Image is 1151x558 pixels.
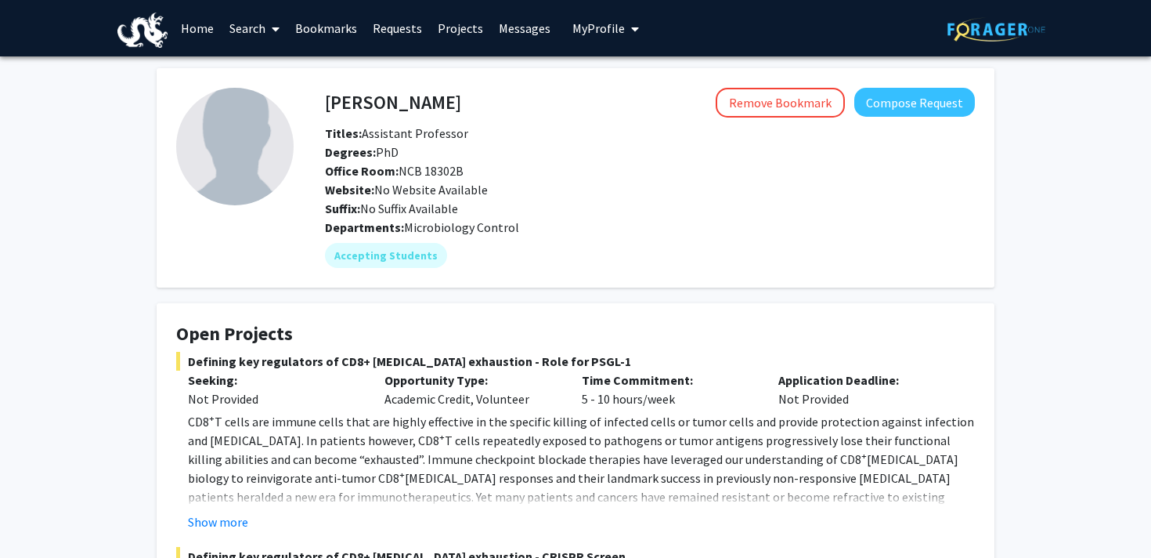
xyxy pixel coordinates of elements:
h4: [PERSON_NAME] [325,88,461,117]
img: Drexel University Logo [117,13,168,48]
p: Opportunity Type: [384,371,557,390]
a: Projects [430,1,491,56]
div: Academic Credit, Volunteer [373,371,569,408]
div: Not Provided [767,371,963,408]
a: Search [222,1,287,56]
span: My Profile [572,20,625,36]
sup: + [439,431,445,443]
h4: Open Projects [176,323,975,346]
b: Website: [325,182,374,197]
a: Requests [365,1,430,56]
sup: + [399,469,405,480]
span: PhD [325,144,399,160]
button: Show more [188,513,248,531]
b: Degrees: [325,144,376,160]
a: Bookmarks [287,1,365,56]
b: Suffix: [325,201,360,216]
b: Office Room: [325,163,399,179]
span: Defining key regulators of CD8+ [MEDICAL_DATA] exhaustion - Role for PSGL-1 [176,352,975,371]
iframe: Chat [12,487,67,546]
img: ForagerOne Logo [947,17,1045,42]
span: No Suffix Available [325,201,458,216]
div: 5 - 10 hours/week [570,371,767,408]
img: Profile Picture [176,88,294,205]
span: No Website Available [325,182,488,197]
a: Messages [491,1,558,56]
button: Remove Bookmark [716,88,845,118]
div: Not Provided [188,390,361,408]
sup: + [209,412,215,424]
span: NCB 18302B [325,163,464,179]
button: Compose Request to Jenna Hope [854,88,975,117]
p: Time Commitment: [582,371,755,390]
p: Application Deadline: [778,371,951,390]
b: Departments: [325,219,404,235]
span: Microbiology Control [404,219,519,235]
b: Titles: [325,125,362,141]
p: CD8 T cells are immune cells that are highly effective in the specific killing of infected cells ... [188,412,975,544]
a: Home [173,1,222,56]
sup: + [861,450,867,462]
mat-chip: Accepting Students [325,243,447,268]
p: Seeking: [188,371,361,390]
span: Assistant Professor [325,125,468,141]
